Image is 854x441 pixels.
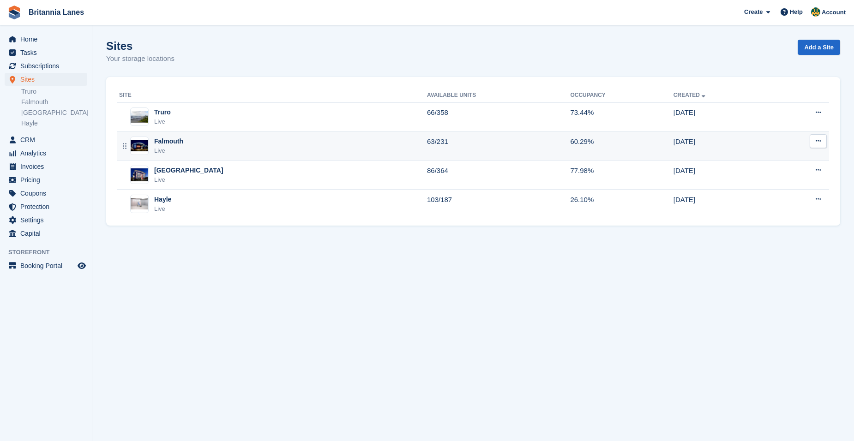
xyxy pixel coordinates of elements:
a: Britannia Lanes [25,5,88,20]
th: Available Units [427,88,570,103]
a: menu [5,46,87,59]
td: [DATE] [674,190,772,218]
span: Sites [20,73,76,86]
span: Capital [20,227,76,240]
td: 66/358 [427,102,570,131]
a: menu [5,160,87,173]
div: Hayle [154,195,171,204]
span: Settings [20,214,76,226]
span: Analytics [20,147,76,160]
td: 86/364 [427,161,570,190]
a: menu [5,33,87,46]
a: Truro [21,87,87,96]
img: Sarah Lane [811,7,820,17]
a: menu [5,133,87,146]
div: Falmouth [154,137,183,146]
span: Pricing [20,173,76,186]
a: Falmouth [21,98,87,107]
a: Hayle [21,119,87,128]
span: CRM [20,133,76,146]
td: [DATE] [674,161,772,190]
span: Home [20,33,76,46]
a: menu [5,214,87,226]
div: Live [154,117,171,126]
img: Image of Hayle site [131,198,148,210]
td: [DATE] [674,131,772,161]
span: Create [744,7,763,17]
p: Your storage locations [106,54,174,64]
a: menu [5,259,87,272]
span: Help [790,7,803,17]
span: Tasks [20,46,76,59]
img: Image of Truro site [131,111,148,123]
span: Subscriptions [20,60,76,72]
span: Coupons [20,187,76,200]
th: Occupancy [570,88,673,103]
span: Storefront [8,248,92,257]
div: Live [154,175,223,185]
a: menu [5,147,87,160]
a: menu [5,200,87,213]
h1: Sites [106,40,174,52]
span: Invoices [20,160,76,173]
a: menu [5,187,87,200]
span: Protection [20,200,76,213]
img: Image of Exeter site [131,168,148,182]
a: [GEOGRAPHIC_DATA] [21,108,87,117]
td: 77.98% [570,161,673,190]
div: Live [154,146,183,155]
a: menu [5,227,87,240]
div: Truro [154,107,171,117]
th: Site [117,88,427,103]
td: 63/231 [427,131,570,161]
td: 73.44% [570,102,673,131]
td: 103/187 [427,190,570,218]
span: Booking Portal [20,259,76,272]
div: [GEOGRAPHIC_DATA] [154,166,223,175]
a: Preview store [76,260,87,271]
img: stora-icon-8386f47178a22dfd0bd8f6a31ec36ba5ce8667c1dd55bd0f319d3a0aa187defe.svg [7,6,21,19]
a: menu [5,73,87,86]
a: Created [674,92,707,98]
div: Live [154,204,171,214]
a: Add a Site [798,40,840,55]
img: Image of Falmouth site [131,140,148,151]
a: menu [5,173,87,186]
td: 60.29% [570,131,673,161]
td: 26.10% [570,190,673,218]
td: [DATE] [674,102,772,131]
a: menu [5,60,87,72]
span: Account [822,8,846,17]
